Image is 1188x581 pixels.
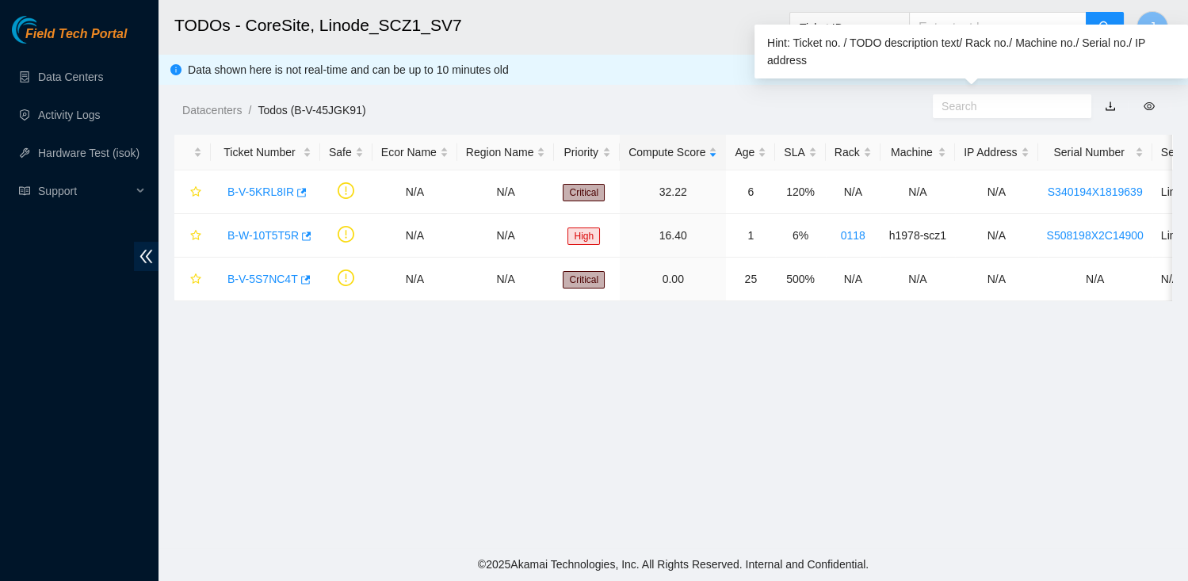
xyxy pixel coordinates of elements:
td: N/A [457,258,555,301]
a: B-V-5KRL8IR [227,185,294,198]
td: N/A [955,170,1037,214]
td: N/A [372,258,457,301]
span: High [567,227,600,245]
a: download [1105,100,1116,113]
td: 32.22 [620,170,726,214]
span: / [248,104,251,117]
span: Field Tech Portal [25,27,127,42]
td: N/A [955,214,1037,258]
td: 16.40 [620,214,726,258]
button: search [1086,12,1124,44]
span: exclamation-circle [338,269,354,286]
span: exclamation-circle [338,182,354,199]
td: 25 [726,258,775,301]
td: N/A [372,214,457,258]
td: N/A [880,258,955,301]
span: search [1098,21,1111,36]
td: 120% [775,170,825,214]
td: 6% [775,214,825,258]
button: star [183,223,202,248]
td: N/A [880,170,955,214]
img: Akamai Technologies [12,16,80,44]
td: 0.00 [620,258,726,301]
a: Hardware Test (isok) [38,147,139,159]
td: 1 [726,214,775,258]
span: J [1149,17,1156,37]
span: Ticket ID [800,16,900,40]
td: 500% [775,258,825,301]
button: star [183,266,202,292]
td: 6 [726,170,775,214]
a: Datacenters [182,104,242,117]
span: star [190,230,201,243]
a: 0118 [841,229,865,242]
td: N/A [826,258,880,301]
a: Todos (B-V-45JGK91) [258,104,365,117]
input: Enter text here... [909,12,1087,44]
a: Data Centers [38,71,103,83]
span: exclamation-circle [338,226,354,243]
td: N/A [457,214,555,258]
button: star [183,179,202,204]
td: N/A [372,170,457,214]
a: S508198X2C14900 [1047,229,1144,242]
a: Akamai TechnologiesField Tech Portal [12,29,127,49]
span: Critical [563,271,605,289]
input: Search [942,97,1070,115]
a: Activity Logs [38,109,101,121]
span: read [19,185,30,197]
span: double-left [134,242,159,271]
a: S340194X1819639 [1048,185,1143,198]
span: star [190,186,201,199]
td: N/A [955,258,1037,301]
span: Critical [563,184,605,201]
td: N/A [1038,258,1152,301]
button: download [1093,94,1128,119]
button: J [1136,11,1168,43]
td: N/A [457,170,555,214]
span: eye [1144,101,1155,112]
a: B-V-5S7NC4T [227,273,298,285]
div: Hint: Ticket no. / TODO description text/ Rack no./ Machine no./ Serial no./ IP address [754,25,1188,78]
span: Support [38,175,132,207]
span: star [190,273,201,286]
a: B-W-10T5T5R [227,229,299,242]
td: h1978-scz1 [880,214,955,258]
td: N/A [826,170,880,214]
footer: © 2025 Akamai Technologies, Inc. All Rights Reserved. Internal and Confidential. [159,548,1188,581]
